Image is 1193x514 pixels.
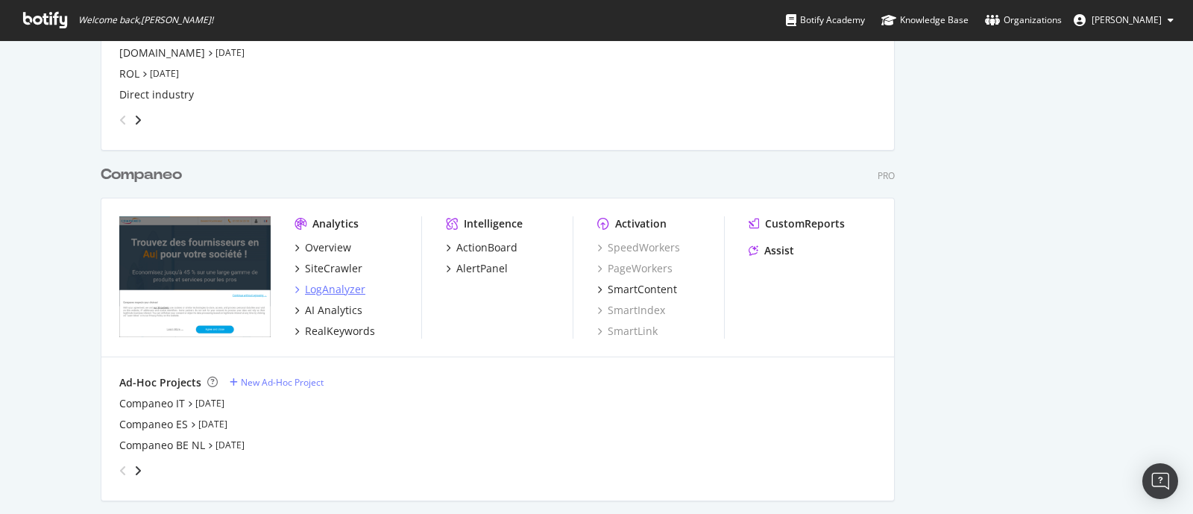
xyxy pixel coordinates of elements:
[101,164,182,186] div: Companeo
[119,46,205,60] a: [DOMAIN_NAME]
[597,261,673,276] a: PageWorkers
[150,67,179,80] a: [DATE]
[597,303,665,318] a: SmartIndex
[305,303,362,318] div: AI Analytics
[615,216,667,231] div: Activation
[464,216,523,231] div: Intelligence
[878,169,895,182] div: Pro
[446,261,508,276] a: AlertPanel
[456,261,508,276] div: AlertPanel
[881,13,969,28] div: Knowledge Base
[295,261,362,276] a: SiteCrawler
[1092,13,1162,26] span: Quentin Arnold
[241,376,324,389] div: New Ad-Hoc Project
[119,438,205,453] a: Companeo BE NL
[230,376,324,389] a: New Ad-Hoc Project
[101,164,188,186] a: Companeo
[295,282,365,297] a: LogAnalyzer
[305,240,351,255] div: Overview
[198,418,227,430] a: [DATE]
[985,13,1062,28] div: Organizations
[312,216,359,231] div: Analytics
[133,463,143,478] div: angle-right
[456,240,517,255] div: ActionBoard
[215,439,245,451] a: [DATE]
[78,14,213,26] span: Welcome back, [PERSON_NAME] !
[305,261,362,276] div: SiteCrawler
[749,243,794,258] a: Assist
[215,46,245,59] a: [DATE]
[195,397,224,410] a: [DATE]
[119,66,139,81] a: ROL
[608,282,677,297] div: SmartContent
[305,324,375,339] div: RealKeywords
[295,240,351,255] a: Overview
[786,13,865,28] div: Botify Academy
[305,282,365,297] div: LogAnalyzer
[295,324,375,339] a: RealKeywords
[597,282,677,297] a: SmartContent
[119,216,271,337] img: companeo.com
[113,108,133,132] div: angle-left
[446,240,517,255] a: ActionBoard
[765,216,845,231] div: CustomReports
[119,417,188,432] a: Companeo ES
[119,396,185,411] a: Companeo IT
[133,113,143,128] div: angle-right
[119,87,194,102] a: Direct industry
[1142,463,1178,499] div: Open Intercom Messenger
[597,240,680,255] a: SpeedWorkers
[1062,8,1186,32] button: [PERSON_NAME]
[113,459,133,483] div: angle-left
[597,324,658,339] a: SmartLink
[764,243,794,258] div: Assist
[119,375,201,390] div: Ad-Hoc Projects
[295,303,362,318] a: AI Analytics
[749,216,845,231] a: CustomReports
